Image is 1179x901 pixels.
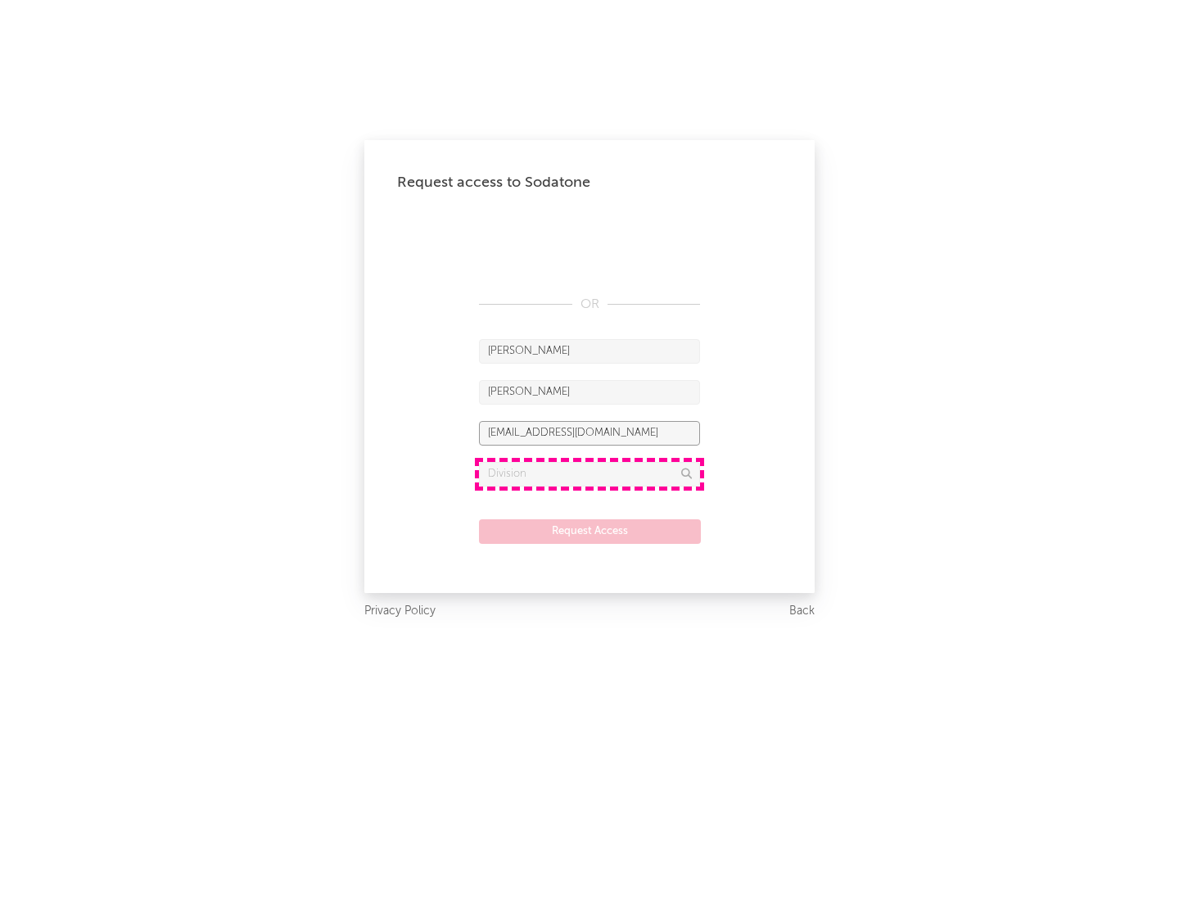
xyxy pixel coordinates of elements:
[364,601,436,622] a: Privacy Policy
[479,421,700,446] input: Email
[479,295,700,315] div: OR
[789,601,815,622] a: Back
[479,339,700,364] input: First Name
[479,380,700,405] input: Last Name
[479,462,700,487] input: Division
[479,519,701,544] button: Request Access
[397,173,782,192] div: Request access to Sodatone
